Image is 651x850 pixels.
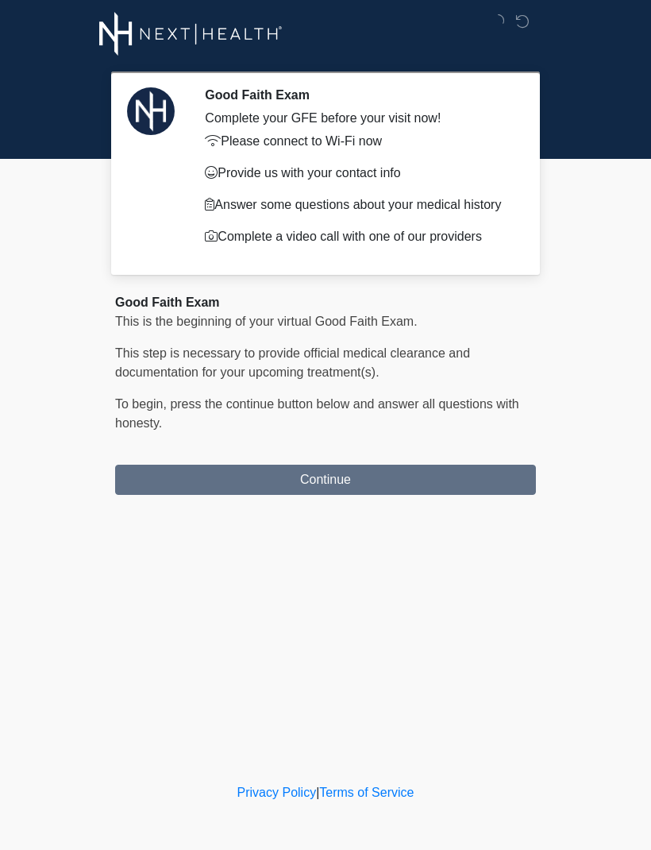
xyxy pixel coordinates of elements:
[205,227,512,246] p: Complete a video call with one of our providers
[316,786,319,799] a: |
[127,87,175,135] img: Agent Avatar
[205,164,512,183] p: Provide us with your contact info
[115,346,470,379] span: This step is necessary to provide official medical clearance and documentation for your upcoming ...
[115,293,536,312] div: Good Faith Exam
[205,87,512,102] h2: Good Faith Exam
[115,315,418,328] span: This is the beginning of your virtual Good Faith Exam.
[205,132,512,151] p: Please connect to Wi-Fi now
[115,397,519,430] span: To begin, ﻿﻿﻿﻿﻿﻿press the continue button below and answer all questions with honesty.
[205,109,512,128] div: Complete your GFE before your visit now!
[319,786,414,799] a: Terms of Service
[205,195,512,214] p: Answer some questions about your medical history
[99,12,283,56] img: Next-Health Logo
[115,465,536,495] button: Continue
[237,786,317,799] a: Privacy Policy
